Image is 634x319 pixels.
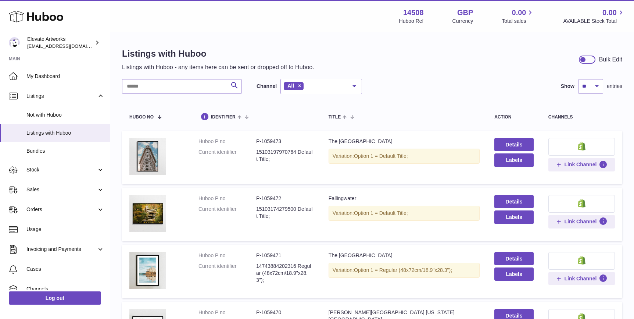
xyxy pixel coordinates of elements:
[122,63,314,71] p: Listings with Huboo - any items here can be sent or dropped off to Huboo.
[494,153,533,167] button: Labels
[607,83,622,90] span: entries
[548,215,615,228] button: Link Channel
[578,142,585,150] img: shopify-small.png
[26,148,104,155] span: Bundles
[329,263,480,278] div: Variation:
[129,252,166,289] img: The Sydney Opera House
[578,199,585,208] img: shopify-small.png
[198,309,256,316] dt: Huboo P no
[578,256,585,265] img: shopify-small.png
[26,166,97,173] span: Stock
[502,8,534,25] a: 0.00 Total sales
[329,138,480,145] div: The [GEOGRAPHIC_DATA]
[256,138,314,145] dd: P-1059473
[129,115,154,120] span: Huboo no
[494,195,533,208] a: Details
[256,252,314,259] dd: P-1059471
[494,138,533,151] a: Details
[26,93,97,100] span: Listings
[563,18,625,25] span: AVAILABLE Stock Total
[329,252,480,259] div: The [GEOGRAPHIC_DATA]
[9,37,20,48] img: internalAdmin-14508@internal.huboo.com
[129,195,166,232] img: Fallingwater
[602,8,617,18] span: 0.00
[122,48,314,60] h1: Listings with Huboo
[198,138,256,145] dt: Huboo P no
[198,263,256,284] dt: Current identifier
[27,43,108,49] span: [EMAIL_ADDRESS][DOMAIN_NAME]
[26,226,104,233] span: Usage
[399,18,424,25] div: Huboo Ref
[9,291,101,305] a: Log out
[26,206,97,213] span: Orders
[452,18,473,25] div: Currency
[354,153,408,159] span: Option 1 = Default Title;
[198,206,256,220] dt: Current identifier
[26,286,104,293] span: Channels
[26,246,97,253] span: Invoicing and Payments
[256,195,314,202] dd: P-1059472
[548,115,615,120] div: channels
[403,8,424,18] strong: 14508
[561,83,574,90] label: Show
[256,149,314,163] dd: 15103197970764 Default Title;
[457,8,473,18] strong: GBP
[26,266,104,273] span: Cases
[129,138,166,175] img: The Flatiron Building
[494,115,533,120] div: action
[564,275,597,282] span: Link Channel
[198,195,256,202] dt: Huboo P no
[354,267,452,273] span: Option 1 = Regular (48x72cm/18.9"x28.3");
[256,309,314,316] dd: P-1059470
[27,36,93,50] div: Elevate Artworks
[211,115,236,120] span: identifier
[563,8,625,25] a: 0.00 AVAILABLE Stock Total
[329,149,480,164] div: Variation:
[26,130,104,137] span: Listings with Huboo
[564,161,597,168] span: Link Channel
[198,149,256,163] dt: Current identifier
[354,210,408,216] span: Option 1 = Default Title;
[329,195,480,202] div: Fallingwater
[329,115,341,120] span: title
[256,263,314,284] dd: 14743884202316 Regular (48x72cm/18.9"x28.3");
[599,56,622,64] div: Bulk Edit
[494,252,533,265] a: Details
[548,272,615,285] button: Link Channel
[564,218,597,225] span: Link Channel
[198,252,256,259] dt: Huboo P no
[494,210,533,224] button: Labels
[287,83,294,89] span: All
[26,73,104,80] span: My Dashboard
[548,158,615,171] button: Link Channel
[257,83,277,90] label: Channel
[502,18,534,25] span: Total sales
[494,267,533,281] button: Labels
[256,206,314,220] dd: 15103174279500 Default Title;
[329,206,480,221] div: Variation:
[26,111,104,118] span: Not with Huboo
[26,186,97,193] span: Sales
[512,8,526,18] span: 0.00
